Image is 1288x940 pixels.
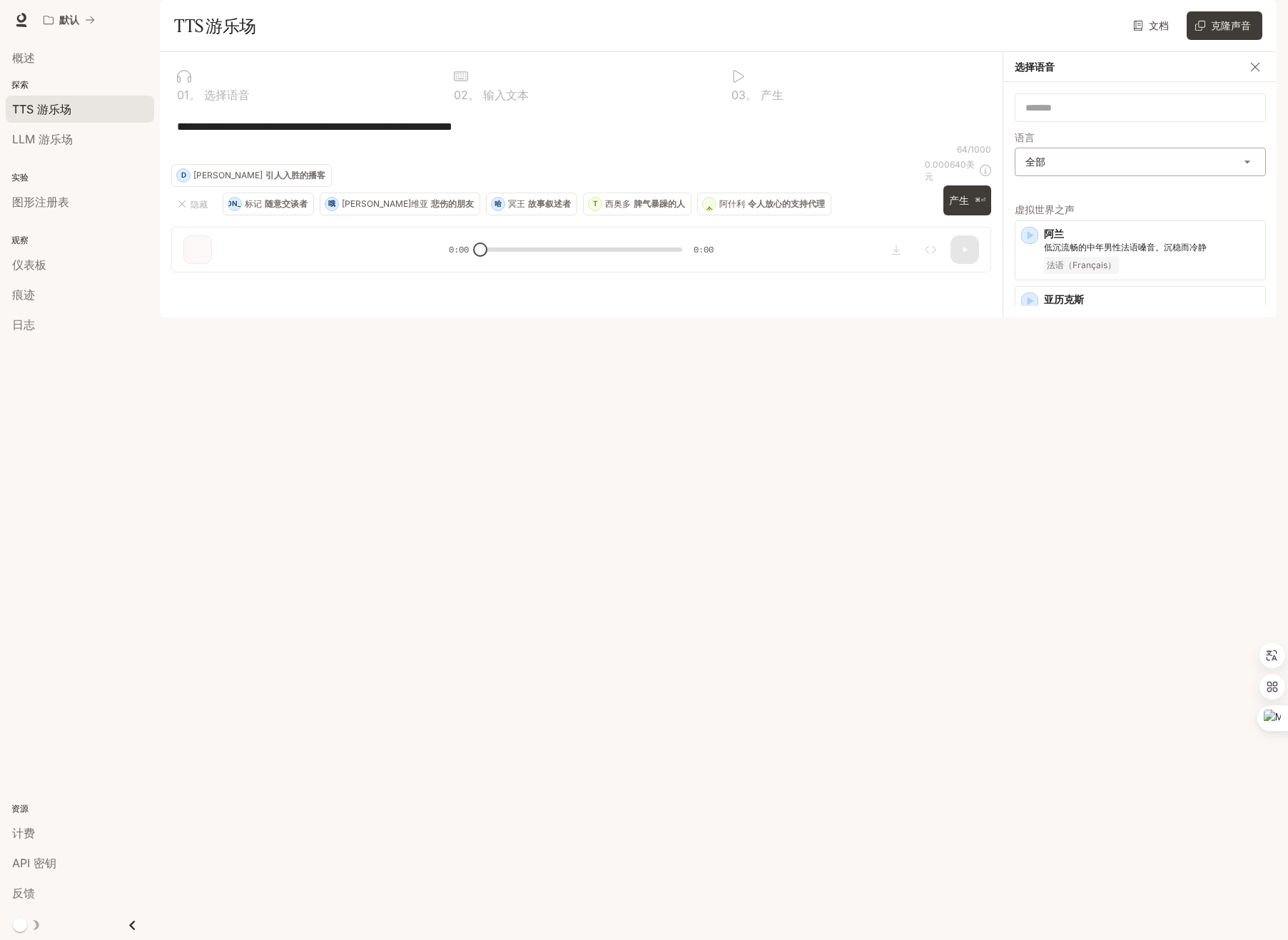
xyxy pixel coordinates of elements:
[223,193,314,215] button: [PERSON_NAME]标记随意交谈者
[189,88,201,102] font: 。
[593,199,598,208] font: T
[605,198,631,209] font: 西奥多
[454,88,461,102] font: 0
[174,15,256,36] font: TTS 游乐场
[528,198,571,209] font: 故事叙述者
[486,193,577,215] button: 哈冥王故事叙述者
[265,198,308,209] font: 随意交谈者
[1044,228,1064,240] font: 阿兰
[1044,242,1207,252] font: 低沉流畅的中年男性法语嗓音。沉稳而冷静
[1211,19,1251,31] font: 克隆声音
[37,6,101,34] button: 所有工作区
[177,88,184,102] font: 0
[1015,131,1035,143] font: 语言
[508,198,525,209] font: 冥王
[975,197,985,203] font: ⌘⏎
[320,193,480,215] button: 哦[PERSON_NAME]维亚悲伤的朋友
[1015,203,1075,215] font: 虚拟世界之声
[957,144,991,155] font: 64/1000
[495,199,502,208] font: 哈
[1015,148,1265,175] div: 全部
[171,193,217,215] button: 隐藏
[1044,241,1259,254] p: 低沉流畅的中年男性法语嗓音。沉稳而冷静
[1187,11,1262,40] button: 克隆声音
[731,88,739,102] font: 0
[1149,19,1169,31] font: 文档
[468,88,480,102] font: 。
[746,88,757,102] font: 。
[171,164,332,187] button: D[PERSON_NAME]引人入胜的播客
[634,198,685,209] font: 脾气暴躁的人
[431,198,474,209] font: 悲伤的朋友
[328,199,335,208] font: 哦
[204,88,250,102] font: 选择语音
[1044,293,1084,305] font: 亚历克斯
[461,88,468,102] font: 2
[739,88,746,102] font: 3
[245,198,262,209] font: 标记
[265,170,325,180] font: 引人入胜的播客
[949,194,969,206] font: 产生
[719,198,745,209] font: 阿什利
[59,14,79,26] font: 默认
[748,198,825,209] font: 令人放心的支持代理
[1025,155,1045,168] font: 全部
[342,198,428,209] font: [PERSON_NAME]维亚
[191,199,208,210] font: 隐藏
[1130,11,1175,40] a: 文档
[193,170,263,180] font: [PERSON_NAME]
[1047,260,1116,270] font: 法语（Français）
[761,88,784,102] font: 产生
[697,193,831,215] button: 一个阿什利令人放心的支持代理
[483,88,529,102] font: 输入文本
[184,88,189,102] font: 1
[925,159,966,170] font: 0.000640
[205,199,265,208] font: [PERSON_NAME]
[583,193,691,215] button: T西奥多脾气暴躁的人
[943,185,991,215] button: 产生⌘⏎
[181,170,186,179] font: D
